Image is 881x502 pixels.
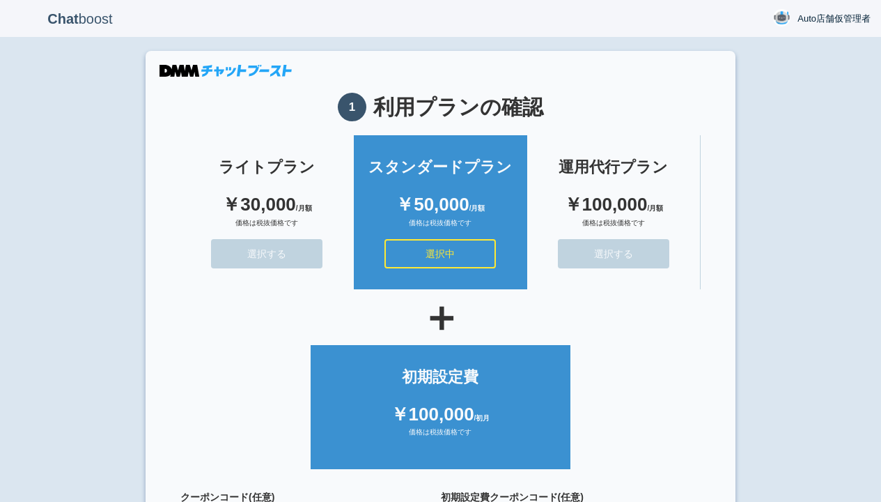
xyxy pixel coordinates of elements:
[194,192,340,218] div: ￥30,000
[773,9,790,26] img: User Image
[47,11,78,26] b: Chat
[797,12,871,26] span: Auto店舗仮管理者
[159,65,292,77] img: DMMチャットブースト
[541,156,686,178] div: 運用代行プラン
[194,218,340,239] div: 価格は税抜価格です
[325,366,556,388] div: 初期設定費
[211,239,322,268] button: 選択する
[474,414,490,422] span: /初月
[194,156,340,178] div: ライトプラン
[296,204,312,212] span: /月額
[180,296,701,338] div: ＋
[368,192,513,218] div: ￥50,000
[647,204,663,212] span: /月額
[541,218,686,239] div: 価格は税抜価格です
[368,218,513,239] div: 価格は税抜価格です
[180,93,701,121] h1: 利用プランの確認
[469,204,485,212] span: /月額
[368,156,513,178] div: スタンダードプラン
[10,1,150,36] p: boost
[325,427,556,448] div: 価格は税抜価格です
[325,402,556,427] div: ￥100,000
[558,239,669,268] button: 選択する
[384,239,496,268] button: 選択中
[541,192,686,218] div: ￥100,000
[338,93,366,121] span: 1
